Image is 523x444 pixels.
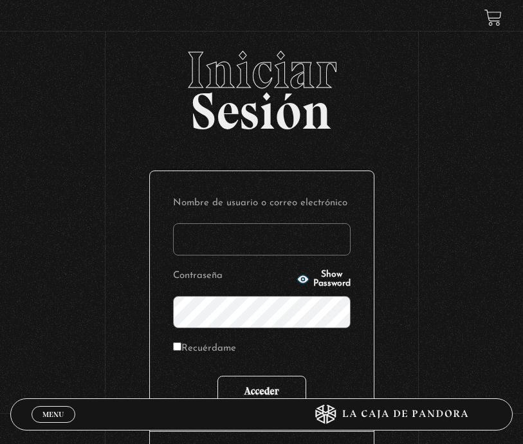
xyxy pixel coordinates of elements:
[313,270,351,288] span: Show Password
[173,342,181,351] input: Recuérdame
[173,340,236,358] label: Recuérdame
[173,267,293,286] label: Contraseña
[42,411,64,418] span: Menu
[38,421,68,430] span: Cerrar
[10,44,513,127] h2: Sesión
[484,9,502,26] a: View your shopping cart
[297,270,351,288] button: Show Password
[10,44,513,96] span: Iniciar
[173,194,351,213] label: Nombre de usuario o correo electrónico
[217,376,306,408] input: Acceder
